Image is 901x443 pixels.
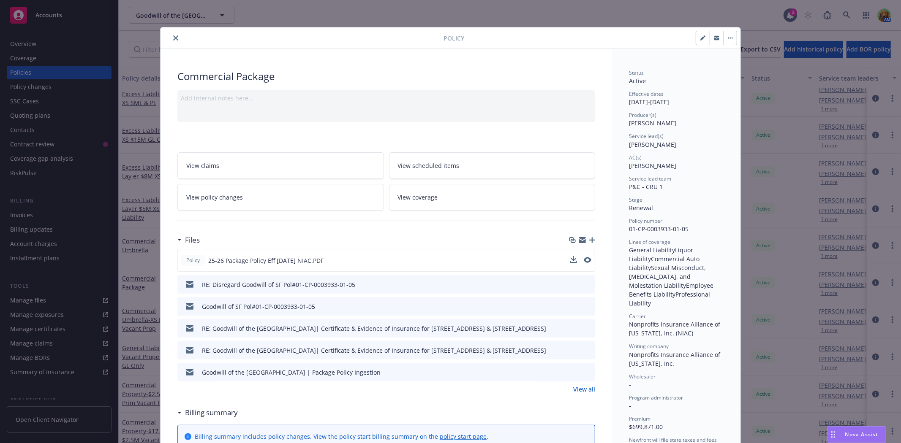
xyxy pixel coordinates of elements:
[828,426,886,443] button: Nova Assist
[202,280,355,289] div: RE: Disregard Goodwill of SF Pol#01-CP-0003933-01-05
[629,111,656,119] span: Producer(s)
[629,402,631,410] span: -
[195,432,488,441] div: Billing summary includes policy changes. View the policy start billing summary on the .
[629,196,642,203] span: Stage
[629,77,646,85] span: Active
[845,431,879,438] span: Nova Assist
[629,264,708,289] span: Sexual Misconduct, [MEDICAL_DATA], and Molestation Liability
[584,346,592,355] button: preview file
[629,154,642,161] span: AC(s)
[629,217,662,224] span: Policy number
[629,204,653,212] span: Renewal
[177,184,384,211] a: View policy changes
[571,346,577,355] button: download file
[570,256,577,265] button: download file
[185,235,200,246] h3: Files
[629,238,670,246] span: Lines of coverage
[629,320,722,337] span: Nonprofits Insurance Alliance of [US_STATE], Inc. (NIAC)
[629,373,656,380] span: Wholesaler
[202,302,315,311] div: Goodwill of SF Pol#01-CP-0003933-01-05
[629,246,675,254] span: General Liability
[186,193,243,202] span: View policy changes
[570,256,577,263] button: download file
[202,368,381,377] div: Goodwill of the [GEOGRAPHIC_DATA] | Package Policy Ingestion
[629,246,695,263] span: Liquor Liability
[208,256,324,265] span: 25-26 Package Policy Eff [DATE] NIAC.PDF
[398,161,460,170] span: View scheduled items
[584,280,592,289] button: preview file
[177,152,384,179] a: View claims
[629,423,663,431] span: $699,871.00
[181,94,592,103] div: Add internal notes here...
[629,140,676,149] span: [PERSON_NAME]
[629,132,664,140] span: Service lead(s)
[571,280,577,289] button: download file
[571,302,577,311] button: download file
[571,368,577,377] button: download file
[584,302,592,311] button: preview file
[584,324,592,333] button: preview file
[177,69,595,84] div: Commercial Package
[177,407,238,418] div: Billing summary
[584,368,592,377] button: preview file
[573,385,595,394] a: View all
[185,257,201,264] span: Policy
[171,33,181,43] button: close
[584,256,591,265] button: preview file
[629,90,664,97] span: Effective dates
[571,324,577,333] button: download file
[398,193,438,202] span: View coverage
[629,175,671,182] span: Service lead team
[629,183,663,191] span: P&C - CRU 1
[177,235,200,246] div: Files
[629,313,646,320] span: Carrier
[584,257,591,263] button: preview file
[186,161,219,170] span: View claims
[629,162,676,170] span: [PERSON_NAME]
[629,69,644,76] span: Status
[389,152,596,179] a: View scheduled items
[629,119,676,127] span: [PERSON_NAME]
[389,184,596,211] a: View coverage
[629,225,689,233] span: 01-CP-0003933-01-05
[444,34,464,43] span: Policy
[629,394,683,401] span: Program administrator
[629,343,669,350] span: Writing company
[629,381,631,389] span: -
[202,324,546,333] div: RE: Goodwill of the [GEOGRAPHIC_DATA]| Certificate & Evidence of Insurance for [STREET_ADDRESS] &...
[440,432,487,440] a: policy start page
[629,290,712,307] span: Professional Liability
[185,407,238,418] h3: Billing summary
[629,90,724,106] div: [DATE] - [DATE]
[828,427,838,443] div: Drag to move
[629,351,722,367] span: Nonprofits Insurance Alliance of [US_STATE], Inc.
[629,255,701,272] span: Commercial Auto Liability
[202,346,546,355] div: RE: Goodwill of the [GEOGRAPHIC_DATA]| Certificate & Evidence of Insurance for [STREET_ADDRESS] &...
[629,415,651,422] span: Premium
[629,281,715,298] span: Employee Benefits Liability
